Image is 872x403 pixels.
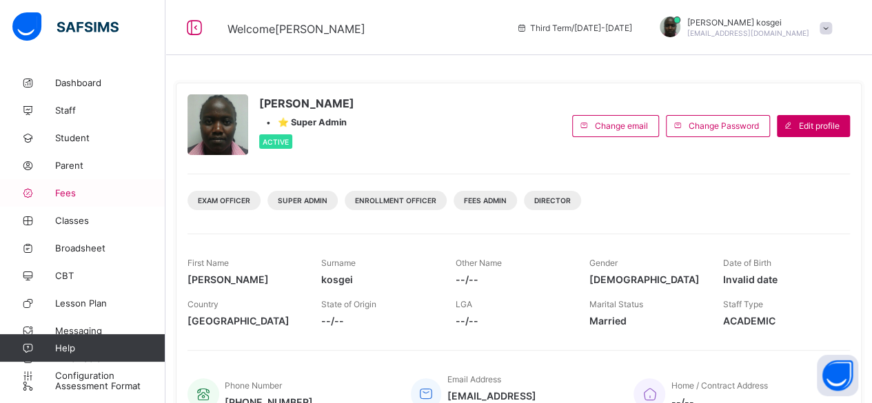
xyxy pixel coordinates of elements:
span: Messaging [55,325,165,336]
span: [DEMOGRAPHIC_DATA] [589,273,702,285]
span: Home / Contract Address [671,380,767,391]
button: Open asap [817,355,858,396]
span: Dashboard [55,77,165,88]
span: Exam Officer [198,196,250,205]
span: Marital Status [589,299,643,309]
span: Date of Birth [723,258,771,268]
span: Married [589,315,702,327]
span: kosgei [321,273,434,285]
span: Change Password [689,121,759,131]
div: antoinettekosgei [646,17,839,39]
span: session/term information [516,23,632,33]
span: Email Address [447,374,500,384]
span: Enrollment Officer [355,196,436,205]
span: --/-- [321,315,434,327]
span: ⭐ Super Admin [278,117,347,127]
span: Surname [321,258,356,268]
span: Active [263,138,289,146]
span: Configuration [55,370,165,381]
span: Broadsheet [55,242,165,254]
span: --/-- [455,315,568,327]
span: [PERSON_NAME] kosgei [687,17,809,28]
span: Staff [55,105,165,116]
span: Student [55,132,165,143]
span: ACADEMIC [723,315,836,327]
span: Change email [595,121,648,131]
span: Phone Number [225,380,282,391]
span: Fees [55,187,165,198]
span: Fees Admin [464,196,507,205]
span: Help [55,342,165,353]
span: Edit profile [799,121,840,131]
span: DIRECTOR [534,196,571,205]
span: Lesson Plan [55,298,165,309]
span: Parent [55,160,165,171]
span: [PERSON_NAME] [187,273,301,285]
span: [EMAIL_ADDRESS][DOMAIN_NAME] [687,29,809,37]
span: CBT [55,270,165,281]
span: Gender [589,258,618,268]
span: Invalid date [723,273,836,285]
img: safsims [12,12,119,41]
span: Country [187,299,219,309]
span: Other Name [455,258,501,268]
span: --/-- [455,273,568,285]
span: Classes [55,215,165,226]
div: • [259,117,354,127]
span: [GEOGRAPHIC_DATA] [187,315,301,327]
span: Staff Type [723,299,763,309]
span: First Name [187,258,229,268]
span: [PERSON_NAME] [259,96,354,110]
span: Super Admin [278,196,327,205]
span: LGA [455,299,472,309]
span: State of Origin [321,299,376,309]
span: Welcome [PERSON_NAME] [227,22,365,36]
